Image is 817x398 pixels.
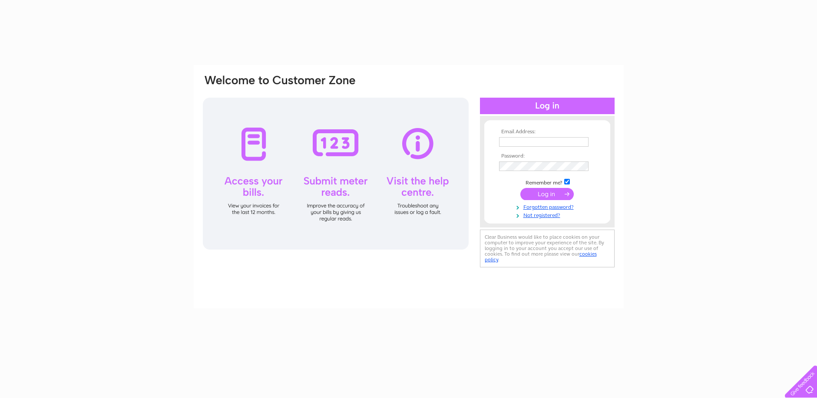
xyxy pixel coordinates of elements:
input: Submit [520,188,574,200]
a: cookies policy [485,251,597,263]
td: Remember me? [497,178,598,186]
a: Forgotten password? [499,202,598,211]
a: Not registered? [499,211,598,219]
th: Password: [497,153,598,159]
th: Email Address: [497,129,598,135]
div: Clear Business would like to place cookies on your computer to improve your experience of the sit... [480,230,615,267]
